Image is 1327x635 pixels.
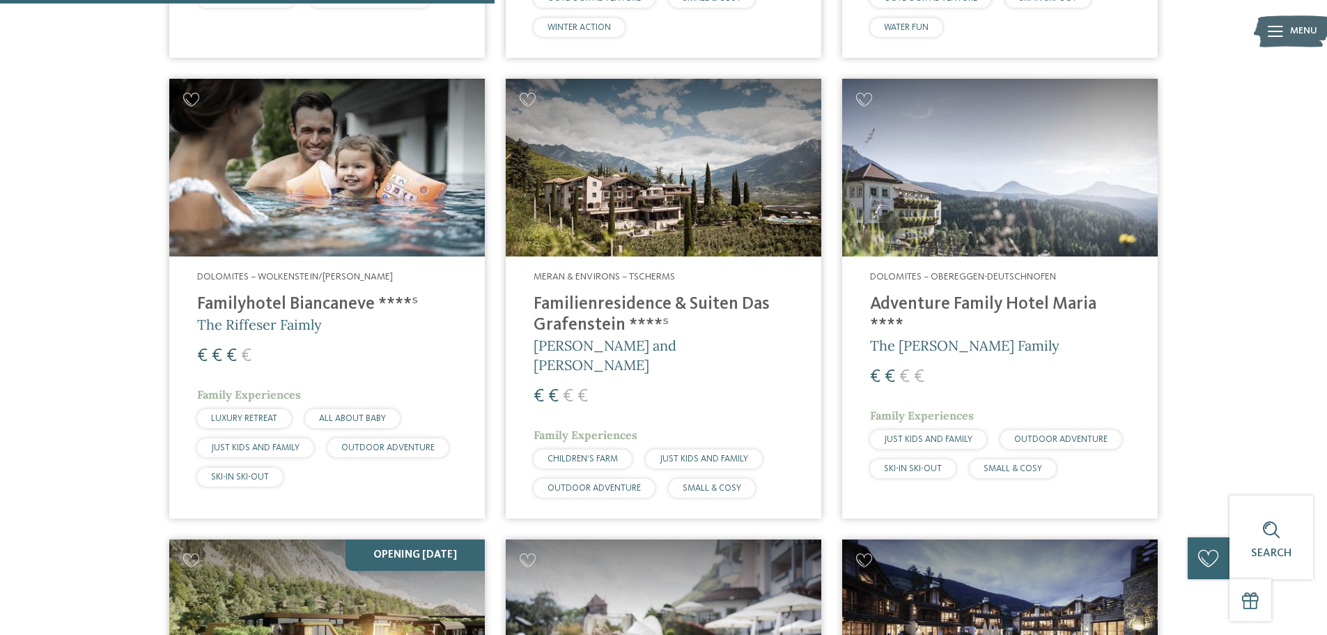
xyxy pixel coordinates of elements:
[577,388,588,406] span: €
[506,79,821,257] img: Looking for family hotels? Find the best ones here!
[241,347,251,365] span: €
[870,337,1060,354] span: The [PERSON_NAME] Family
[534,428,637,442] span: Family Experiences
[870,272,1056,282] span: Dolomites – Obereggen-Deutschnofen
[211,414,277,423] span: LUXURY RETREAT
[534,388,544,406] span: €
[212,347,222,365] span: €
[884,435,972,444] span: JUST KIDS AND FAMILY
[197,316,322,333] span: The Riffeser Faimly
[842,79,1158,519] a: Looking for family hotels? Find the best ones here! Dolomites – Obereggen-Deutschnofen Adventure ...
[197,272,393,282] span: Dolomites – Wolkenstein/[PERSON_NAME]
[319,414,386,423] span: ALL ABOUT BABY
[548,23,611,32] span: WINTER ACTION
[870,294,1130,336] h4: Adventure Family Hotel Maria ****
[548,484,641,493] span: OUTDOOR ADVENTURE
[534,337,676,374] span: [PERSON_NAME] and [PERSON_NAME]
[884,23,929,32] span: WATER FUN
[870,368,880,386] span: €
[506,79,821,519] a: Looking for family hotels? Find the best ones here! Meran & Environs – Tscherms Familienresidence...
[534,272,675,282] span: Meran & Environs – Tscherms
[548,454,618,464] span: CHILDREN’S FARM
[870,408,974,422] span: Family Experiences
[169,79,485,519] a: Looking for family hotels? Find the best ones here! Dolomites – Wolkenstein/[PERSON_NAME] Familyh...
[226,347,237,365] span: €
[660,454,748,464] span: JUST KIDS AND FAMILY
[899,368,910,386] span: €
[683,484,741,493] span: SMALL & COSY
[885,368,895,386] span: €
[211,473,269,482] span: SKI-IN SKI-OUT
[197,294,457,315] h4: Familyhotel Biancaneve ****ˢ
[534,294,793,336] h4: Familienresidence & Suiten Das Grafenstein ****ˢ
[211,443,300,452] span: JUST KIDS AND FAMILY
[914,368,924,386] span: €
[1251,548,1291,559] span: Search
[169,79,485,257] img: Looking for family hotels? Find the best ones here!
[842,79,1158,257] img: Adventure Family Hotel Maria ****
[341,443,435,452] span: OUTDOOR ADVENTURE
[1014,435,1108,444] span: OUTDOOR ADVENTURE
[197,347,208,365] span: €
[984,464,1042,473] span: SMALL & COSY
[884,464,942,473] span: SKI-IN SKI-OUT
[197,388,301,401] span: Family Experiences
[563,388,573,406] span: €
[548,388,559,406] span: €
